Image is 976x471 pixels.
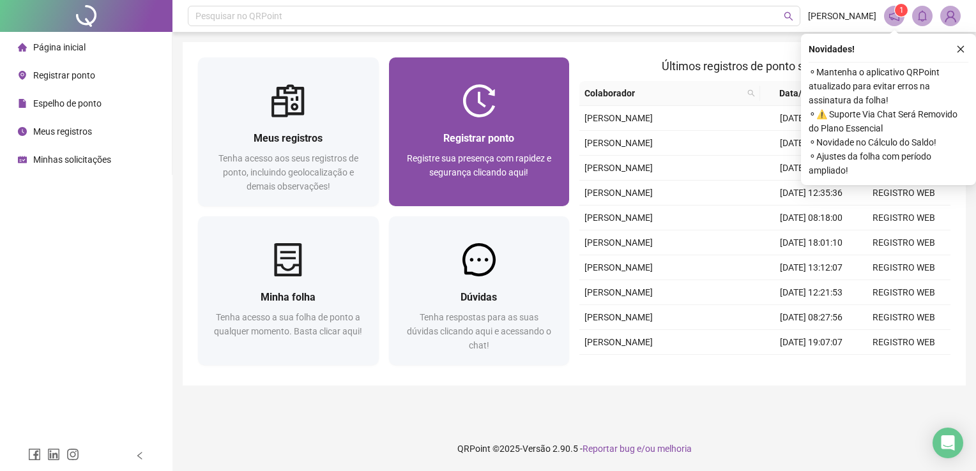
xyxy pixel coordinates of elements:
[33,70,95,80] span: Registrar ponto
[765,305,858,330] td: [DATE] 08:27:56
[584,213,653,223] span: [PERSON_NAME]
[214,312,362,336] span: Tenha acesso a sua folha de ponto a qualquer momento. Basta clicar aqui!
[33,126,92,137] span: Meus registros
[18,155,27,164] span: schedule
[895,4,908,17] sup: 1
[218,153,358,191] span: Tenha acesso aos seus registros de ponto, incluindo geolocalização e demais observações!
[858,206,950,230] td: REGISTRO WEB
[933,428,963,458] div: Open Intercom Messenger
[858,330,950,355] td: REGISTRO WEB
[461,291,497,303] span: Dúvidas
[584,188,653,198] span: [PERSON_NAME]
[584,262,653,273] span: [PERSON_NAME]
[18,43,27,52] span: home
[198,57,379,206] a: Meus registrosTenha acesso aos seus registros de ponto, incluindo geolocalização e demais observa...
[584,312,653,322] span: [PERSON_NAME]
[765,280,858,305] td: [DATE] 12:21:53
[765,255,858,280] td: [DATE] 13:12:07
[765,131,858,156] td: [DATE] 18:02:18
[47,448,60,461] span: linkedin
[858,181,950,206] td: REGISTRO WEB
[583,444,692,454] span: Reportar bug e/ou melhoria
[809,149,968,177] span: ⚬ Ajustes da folha com período ampliado!
[765,206,858,230] td: [DATE] 08:18:00
[662,59,868,73] span: Últimos registros de ponto sincronizados
[522,444,551,454] span: Versão
[584,337,653,347] span: [PERSON_NAME]
[261,291,316,303] span: Minha folha
[584,163,653,173] span: [PERSON_NAME]
[858,305,950,330] td: REGISTRO WEB
[941,6,960,26] img: 84080
[172,426,976,471] footer: QRPoint © 2025 - 2.90.5 -
[858,355,950,380] td: REGISTRO WEB
[18,71,27,80] span: environment
[33,98,102,108] span: Espelho de ponto
[809,65,968,107] span: ⚬ Mantenha o aplicativo QRPoint atualizado para evitar erros na assinatura da folha!
[888,10,900,22] span: notification
[858,230,950,255] td: REGISTRO WEB
[765,181,858,206] td: [DATE] 12:35:36
[254,132,323,144] span: Meus registros
[198,216,379,365] a: Minha folhaTenha acesso a sua folha de ponto a qualquer momento. Basta clicar aqui!
[760,81,850,106] th: Data/Hora
[28,448,41,461] span: facebook
[389,216,570,365] a: DúvidasTenha respostas para as suas dúvidas clicando aqui e acessando o chat!
[584,86,742,100] span: Colaborador
[858,255,950,280] td: REGISTRO WEB
[765,156,858,181] td: [DATE] 13:01:50
[917,10,928,22] span: bell
[584,138,653,148] span: [PERSON_NAME]
[18,127,27,136] span: clock-circle
[809,135,968,149] span: ⚬ Novidade no Cálculo do Saldo!
[33,42,86,52] span: Página inicial
[784,11,793,21] span: search
[407,312,551,350] span: Tenha respostas para as suas dúvidas clicando aqui e acessando o chat!
[956,45,965,54] span: close
[809,107,968,135] span: ⚬ ⚠️ Suporte Via Chat Será Removido do Plano Essencial
[33,154,111,165] span: Minhas solicitações
[808,9,876,23] span: [PERSON_NAME]
[899,6,904,15] span: 1
[407,153,551,177] span: Registre sua presença com rapidez e segurança clicando aqui!
[765,355,858,380] td: [DATE] 13:04:04
[584,237,653,248] span: [PERSON_NAME]
[747,89,755,97] span: search
[765,330,858,355] td: [DATE] 19:07:07
[584,287,653,297] span: [PERSON_NAME]
[765,230,858,255] td: [DATE] 18:01:10
[765,86,835,100] span: Data/Hora
[18,99,27,108] span: file
[66,448,79,461] span: instagram
[135,451,144,460] span: left
[858,280,950,305] td: REGISTRO WEB
[389,57,570,206] a: Registrar pontoRegistre sua presença com rapidez e segurança clicando aqui!
[765,106,858,131] td: [DATE] 08:04:56
[443,132,514,144] span: Registrar ponto
[809,42,855,56] span: Novidades !
[584,113,653,123] span: [PERSON_NAME]
[745,84,758,103] span: search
